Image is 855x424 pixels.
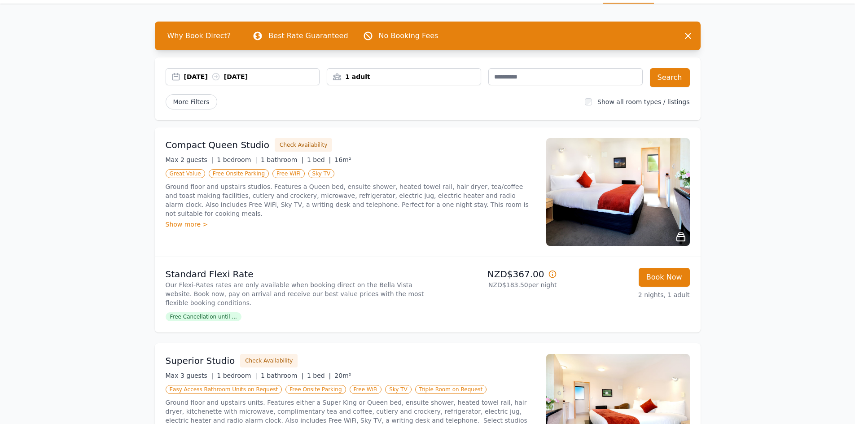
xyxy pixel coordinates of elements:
div: 1 adult [327,72,481,81]
button: Check Availability [275,138,332,152]
label: Show all room types / listings [597,98,689,105]
span: 1 bedroom | [217,156,257,163]
button: Search [650,68,690,87]
div: Show more > [166,220,535,229]
p: 2 nights, 1 adult [564,290,690,299]
span: 16m² [334,156,351,163]
span: Free Cancellation until ... [166,312,241,321]
p: NZD$183.50 per night [431,280,557,289]
p: Ground floor and upstairs studios. Features a Queen bed, ensuite shower, heated towel rail, hair ... [166,182,535,218]
p: Standard Flexi Rate [166,268,424,280]
span: 1 bed | [307,156,331,163]
span: Free WiFi [272,169,305,178]
p: No Booking Fees [379,31,438,41]
h3: Compact Queen Studio [166,139,270,151]
span: Free Onsite Parking [209,169,269,178]
span: Triple Room on Request [415,385,487,394]
p: Best Rate Guaranteed [268,31,348,41]
span: Sky TV [308,169,335,178]
div: [DATE] [DATE] [184,72,320,81]
p: Our Flexi-Rates rates are only available when booking direct on the Bella Vista website. Book now... [166,280,424,307]
span: Max 2 guests | [166,156,214,163]
span: 1 bedroom | [217,372,257,379]
span: 1 bathroom | [261,156,303,163]
span: Free WiFi [350,385,382,394]
span: Max 3 guests | [166,372,214,379]
button: Check Availability [240,354,298,367]
button: Book Now [639,268,690,287]
span: More Filters [166,94,217,109]
span: Sky TV [385,385,412,394]
span: 1 bed | [307,372,331,379]
span: Why Book Direct? [160,27,238,45]
h3: Superior Studio [166,354,235,367]
span: 1 bathroom | [261,372,303,379]
p: NZD$367.00 [431,268,557,280]
span: Free Onsite Parking [285,385,346,394]
span: 20m² [334,372,351,379]
span: Great Value [166,169,205,178]
span: Easy Access Bathroom Units on Request [166,385,282,394]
